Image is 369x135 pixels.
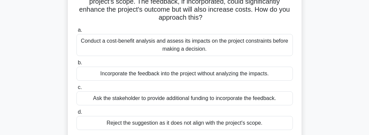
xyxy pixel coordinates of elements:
span: b. [78,60,82,65]
div: Ask the stakeholder to provide additional funding to incorporate the feedback. [76,91,293,105]
div: Incorporate the feedback into the project without analyzing the impacts. [76,67,293,81]
span: c. [78,84,82,90]
span: a. [78,27,82,33]
div: Conduct a cost-benefit analysis and assess its impacts on the project constraints before making a... [76,34,293,56]
div: Reject the suggestion as it does not align with the project's scope. [76,116,293,130]
span: d. [78,109,82,115]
